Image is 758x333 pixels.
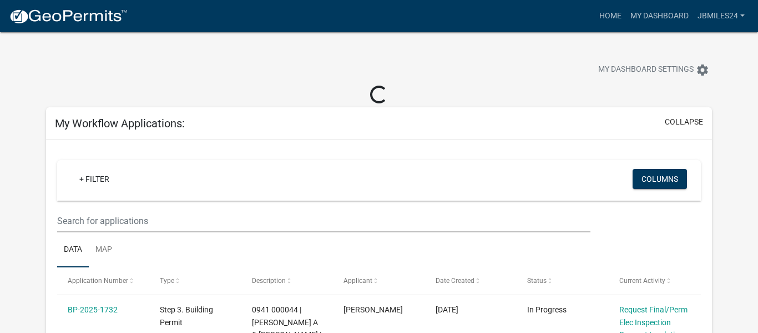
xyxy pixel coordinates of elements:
datatable-header-cell: Application Number [57,267,149,294]
a: Home [595,6,626,27]
i: settings [696,63,709,77]
button: Columns [633,169,687,189]
span: Description [252,277,286,285]
a: jbmiles24 [693,6,749,27]
input: Search for applications [57,210,590,232]
span: Current Activity [619,277,665,285]
span: Jessica Brooke Miles [343,305,403,314]
span: Step 3. Building Permit [160,305,213,327]
datatable-header-cell: Description [241,267,333,294]
a: Map [89,232,119,268]
span: In Progress [527,305,567,314]
a: Request Final/Perm Elec Inspection [619,305,688,327]
a: Data [57,232,89,268]
a: + Filter [70,169,118,189]
h5: My Workflow Applications: [55,117,185,130]
datatable-header-cell: Current Activity [609,267,701,294]
span: 01/13/2025 [436,305,458,314]
a: My Dashboard [626,6,693,27]
a: BP-2025-1732 [68,305,118,314]
span: Applicant [343,277,372,285]
span: My Dashboard Settings [598,63,694,77]
button: My Dashboard Settingssettings [589,59,718,81]
datatable-header-cell: Date Created [425,267,517,294]
span: Type [160,277,174,285]
span: Date Created [436,277,474,285]
span: Application Number [68,277,128,285]
span: Status [527,277,547,285]
button: collapse [665,116,703,128]
datatable-header-cell: Type [149,267,241,294]
datatable-header-cell: Applicant [333,267,425,294]
datatable-header-cell: Status [517,267,609,294]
